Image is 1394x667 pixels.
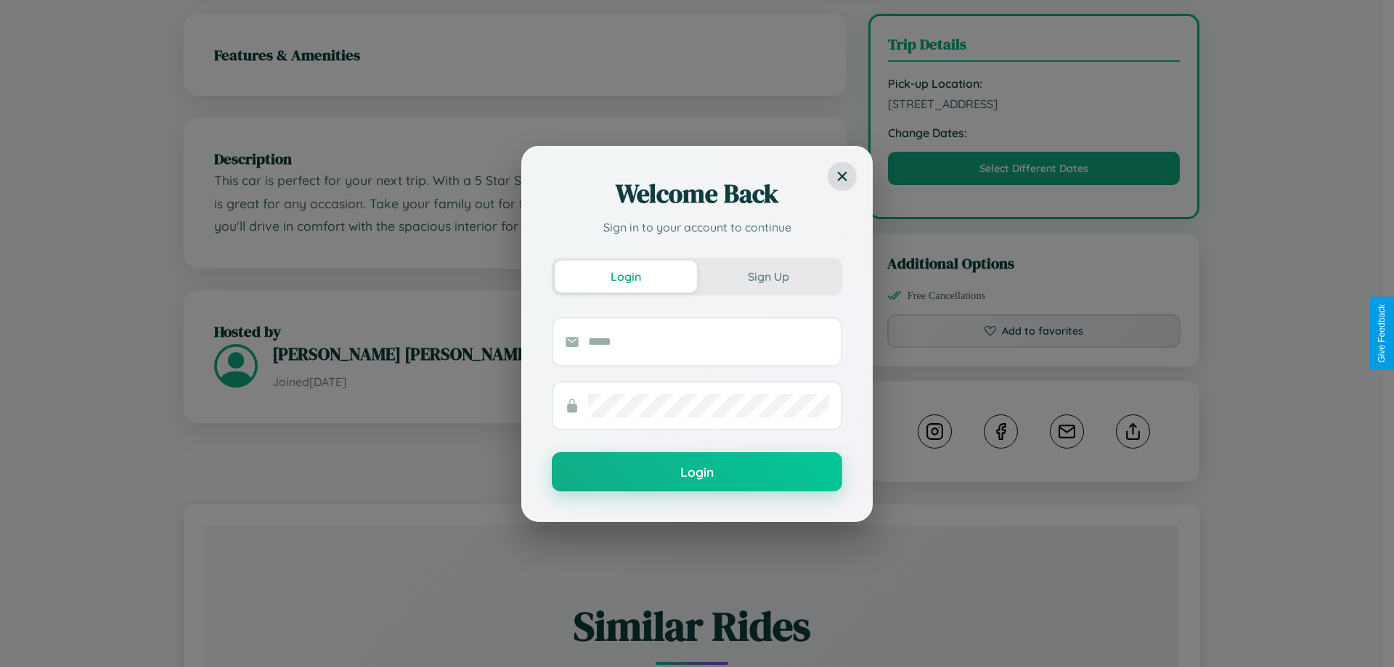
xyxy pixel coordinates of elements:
div: Give Feedback [1377,304,1387,363]
button: Login [555,261,697,292]
h2: Welcome Back [552,176,842,211]
button: Login [552,452,842,491]
button: Sign Up [697,261,839,292]
p: Sign in to your account to continue [552,218,842,236]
